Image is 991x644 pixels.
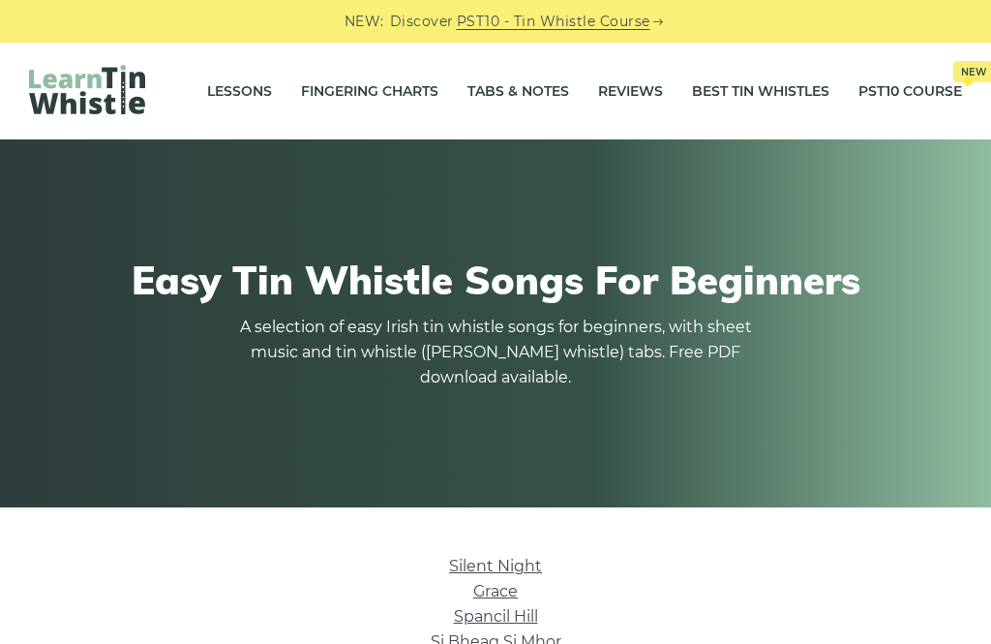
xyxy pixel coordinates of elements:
a: Best Tin Whistles [692,67,829,115]
a: Lessons [207,67,272,115]
a: Reviews [598,67,663,115]
p: A selection of easy Irish tin whistle songs for beginners, with sheet music and tin whistle ([PER... [234,315,757,390]
a: Silent Night [449,557,542,575]
a: Grace [473,582,518,600]
a: Tabs & Notes [467,67,569,115]
a: Spancil Hill [454,607,538,626]
a: PST10 CourseNew [858,67,962,115]
a: Fingering Charts [301,67,438,115]
img: LearnTinWhistle.com [29,65,145,114]
h1: Easy Tin Whistle Songs For Beginners [39,257,952,303]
